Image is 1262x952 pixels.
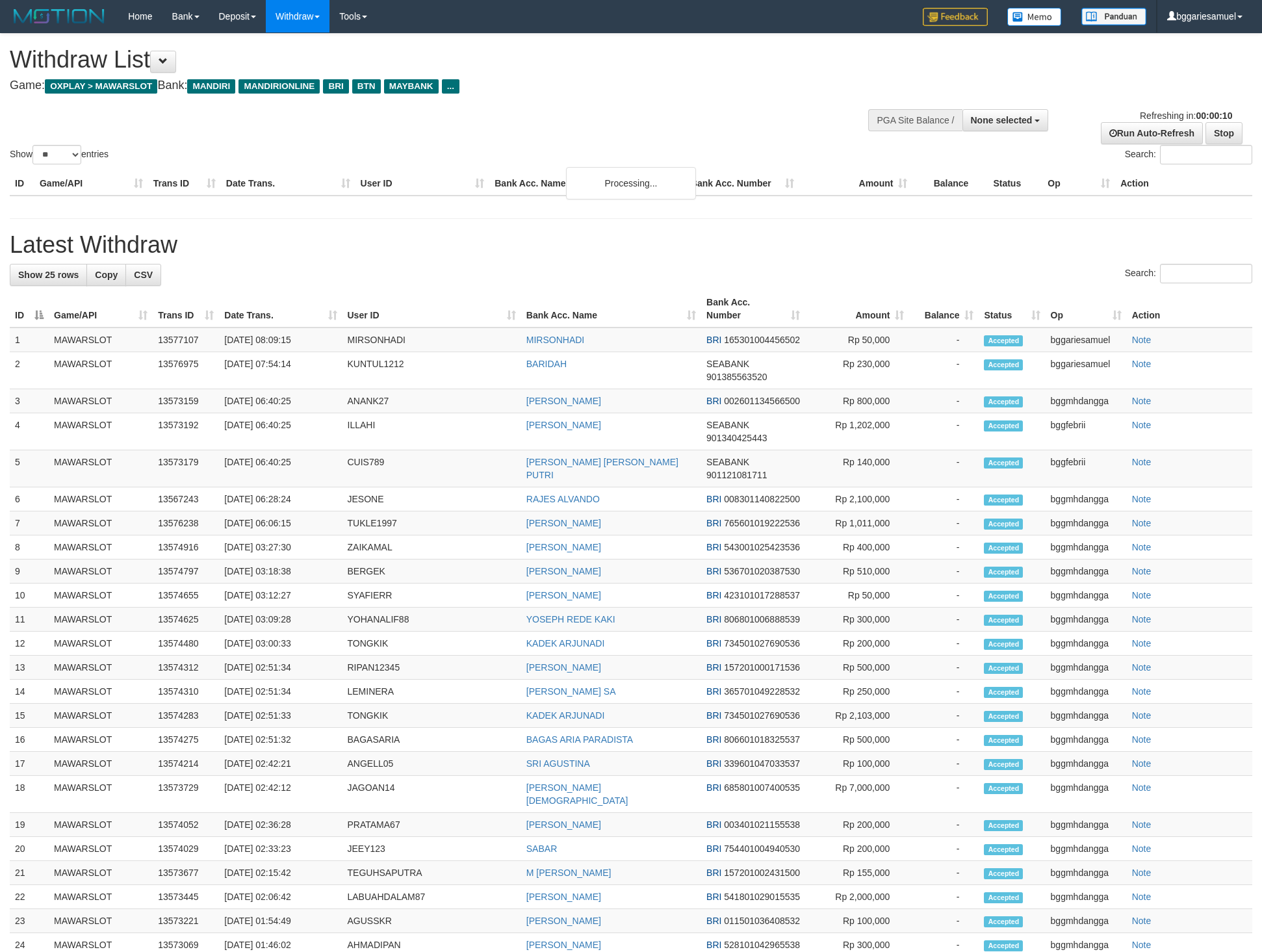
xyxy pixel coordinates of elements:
[153,728,219,752] td: 13574275
[1132,758,1152,769] a: Note
[34,172,148,196] th: Game/API
[49,752,153,776] td: MAWARSLOT
[219,352,342,389] td: [DATE] 07:54:14
[1125,145,1252,164] label: Search:
[724,566,800,576] span: Copy 536701020387530 to clipboard
[10,172,34,196] th: ID
[342,608,521,632] td: YOHANALIF88
[984,396,1023,407] span: Accepted
[352,79,381,94] span: BTN
[962,109,1049,131] button: None selected
[526,662,601,673] a: [PERSON_NAME]
[238,79,320,94] span: MANDIRIONLINE
[979,290,1045,328] th: Status: activate to sort column ascending
[909,389,979,413] td: -
[10,6,109,26] img: MOTION_logo.png
[342,535,521,560] td: ZAIKAMAL
[526,396,601,406] a: [PERSON_NAME]
[909,290,979,328] th: Balance: activate to sort column ascending
[1132,868,1152,878] a: Note
[1046,656,1127,680] td: bggmhdangga
[49,328,153,352] td: MAWARSLOT
[526,782,628,806] a: [PERSON_NAME][DEMOGRAPHIC_DATA]
[724,758,800,769] span: Copy 339601047033537 to clipboard
[1046,413,1127,450] td: bggfebrii
[49,511,153,535] td: MAWARSLOT
[342,656,521,680] td: RIPAN12345
[805,776,909,813] td: Rp 7,000,000
[219,511,342,535] td: [DATE] 06:06:15
[724,710,800,721] span: Copy 734501027690536 to clipboard
[1132,892,1152,902] a: Note
[1140,110,1232,121] span: Refreshing in:
[984,495,1023,506] span: Accepted
[909,584,979,608] td: -
[706,494,721,504] span: BRI
[706,566,721,576] span: BRI
[1127,290,1252,328] th: Action
[10,47,829,73] h1: Withdraw List
[10,232,1252,258] h1: Latest Withdraw
[219,450,342,487] td: [DATE] 06:40:25
[1132,335,1152,345] a: Note
[1046,450,1127,487] td: bggfebrii
[526,542,601,552] a: [PERSON_NAME]
[805,560,909,584] td: Rp 510,000
[219,728,342,752] td: [DATE] 02:51:32
[342,511,521,535] td: TUKLE1997
[526,518,601,528] a: [PERSON_NAME]
[49,704,153,728] td: MAWARSLOT
[526,614,615,624] a: YOSEPH REDE KAKI
[724,335,800,345] span: Copy 165301004456502 to clipboard
[1081,8,1146,25] img: panduan.png
[10,752,49,776] td: 17
[32,145,81,164] select: Showentries
[342,450,521,487] td: CUIS789
[219,632,342,656] td: [DATE] 03:00:33
[1132,590,1152,600] a: Note
[706,758,721,769] span: BRI
[526,734,633,745] a: BAGAS ARIA PARADISTA
[526,940,601,950] a: [PERSON_NAME]
[706,662,721,673] span: BRI
[49,608,153,632] td: MAWARSLOT
[805,632,909,656] td: Rp 200,000
[909,728,979,752] td: -
[219,290,342,328] th: Date Trans.: activate to sort column ascending
[805,728,909,752] td: Rp 500,000
[1042,172,1115,196] th: Op
[384,79,439,94] span: MAYBANK
[909,752,979,776] td: -
[219,656,342,680] td: [DATE] 02:51:34
[342,352,521,389] td: KUNTUL1212
[526,916,601,926] a: [PERSON_NAME]
[49,450,153,487] td: MAWARSLOT
[153,487,219,511] td: 13567243
[805,704,909,728] td: Rp 2,103,000
[1132,420,1152,430] a: Note
[706,614,721,624] span: BRI
[219,487,342,511] td: [DATE] 06:28:24
[1132,396,1152,406] a: Note
[805,535,909,560] td: Rp 400,000
[724,734,800,745] span: Copy 806601018325537 to clipboard
[1132,638,1152,649] a: Note
[706,420,749,430] span: SEABANK
[984,335,1023,346] span: Accepted
[526,710,605,721] a: KADEK ARJUNADI
[1007,8,1062,26] img: Button%20Memo.svg
[10,145,109,164] label: Show entries
[988,172,1042,196] th: Status
[10,535,49,560] td: 8
[526,843,557,854] a: SABAR
[219,328,342,352] td: [DATE] 08:09:15
[10,584,49,608] td: 10
[526,457,678,480] a: [PERSON_NAME] [PERSON_NAME] PUTRI
[1115,172,1252,196] th: Action
[526,868,612,878] a: M [PERSON_NAME]
[342,632,521,656] td: TONGKIK
[706,396,721,406] span: BRI
[49,656,153,680] td: MAWARSLOT
[724,396,800,406] span: Copy 002601134566500 to clipboard
[489,172,686,196] th: Bank Acc. Name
